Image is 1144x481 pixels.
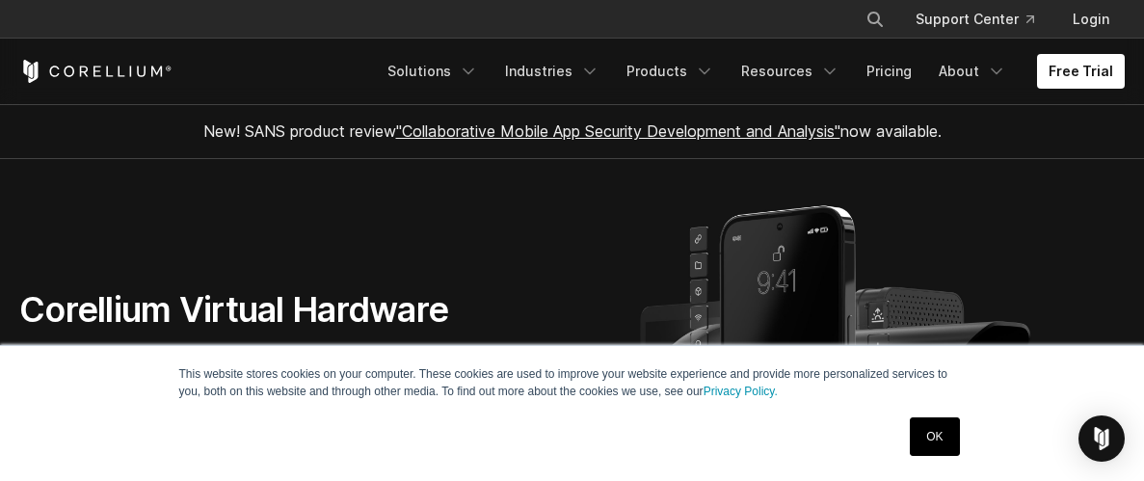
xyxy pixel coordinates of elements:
[855,54,923,89] a: Pricing
[615,54,726,89] a: Products
[376,54,1125,89] div: Navigation Menu
[858,2,892,37] button: Search
[704,385,778,398] a: Privacy Policy.
[396,121,840,141] a: "Collaborative Mobile App Security Development and Analysis"
[179,365,966,400] p: This website stores cookies on your computer. These cookies are used to improve your website expe...
[19,288,598,332] h1: Corellium Virtual Hardware
[19,60,173,83] a: Corellium Home
[842,2,1125,37] div: Navigation Menu
[1078,415,1125,462] div: Open Intercom Messenger
[376,54,490,89] a: Solutions
[730,54,851,89] a: Resources
[493,54,611,89] a: Industries
[910,417,959,456] a: OK
[1037,54,1125,89] a: Free Trial
[900,2,1050,37] a: Support Center
[203,121,942,141] span: New! SANS product review now available.
[1057,2,1125,37] a: Login
[927,54,1018,89] a: About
